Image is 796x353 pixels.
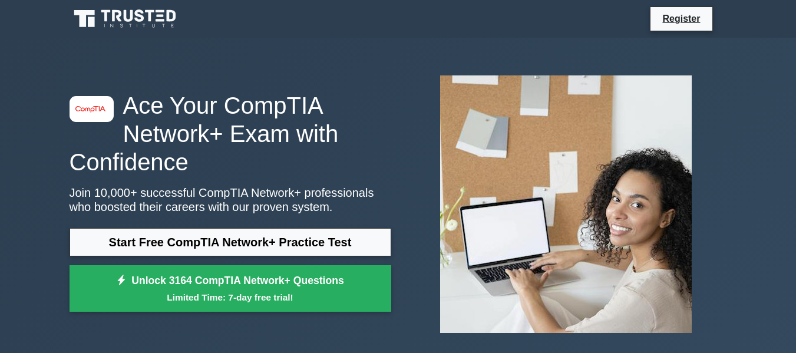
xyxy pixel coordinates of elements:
p: Join 10,000+ successful CompTIA Network+ professionals who boosted their careers with our proven ... [70,186,391,214]
a: Start Free CompTIA Network+ Practice Test [70,228,391,256]
a: Register [655,11,707,26]
a: Unlock 3164 CompTIA Network+ QuestionsLimited Time: 7-day free trial! [70,265,391,312]
small: Limited Time: 7-day free trial! [84,291,376,304]
h1: Ace Your CompTIA Network+ Exam with Confidence [70,91,391,176]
